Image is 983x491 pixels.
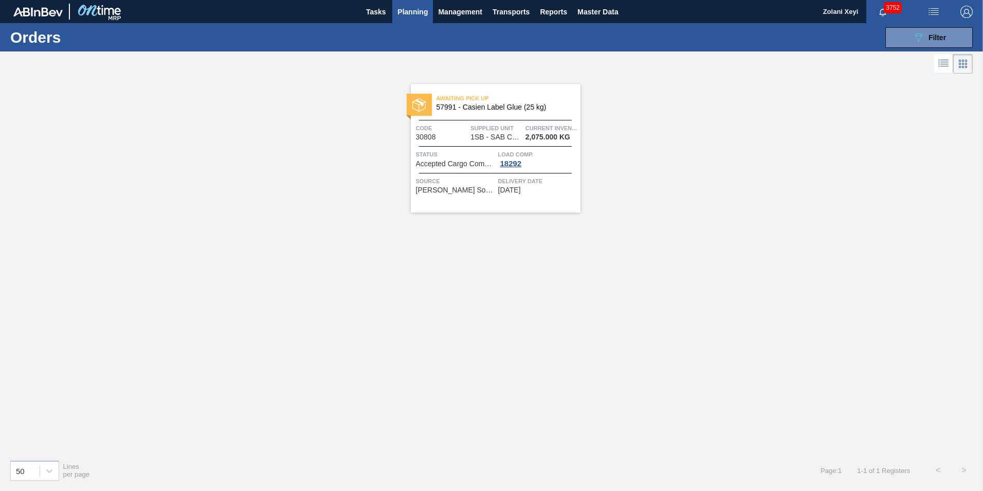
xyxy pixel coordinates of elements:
[525,123,578,133] span: Current inventory
[416,186,496,194] span: Henkel South Africa Pty Ltd
[540,6,567,18] span: Reports
[436,103,572,111] span: 57991 - Casien Label Glue (25 kg)
[412,98,426,112] img: status
[493,6,530,18] span: Transports
[498,186,521,194] span: 08/21/2025
[438,6,482,18] span: Management
[416,149,496,160] span: Status
[10,31,164,43] h1: Orders
[416,133,436,141] span: 30808
[63,463,90,478] span: Lines per page
[403,84,580,213] a: statusAwaiting Pick Up57991 - Casien Label Glue (25 kg)Code30808Supplied Unit1SB - SAB Chamdor Br...
[416,123,468,133] span: Code
[951,458,977,483] button: >
[16,466,25,475] div: 50
[925,458,951,483] button: <
[884,2,902,13] span: 3752
[13,7,63,16] img: TNhmsLtSVTkK8tSr43FrP2fwEKptu5GPRR3wAAAABJRU5ErkJggg==
[929,33,946,42] span: Filter
[470,133,522,141] span: 1SB - SAB Chamdor Brewery
[498,149,578,160] span: Load Comp.
[927,6,940,18] img: userActions
[416,176,496,186] span: Source
[885,27,973,48] button: Filter
[866,5,899,19] button: Notifications
[857,467,910,475] span: 1 - 1 of 1 Registers
[934,54,953,74] div: List Vision
[577,6,618,18] span: Master Data
[498,176,578,186] span: Delivery Date
[397,6,428,18] span: Planning
[525,133,570,141] span: 2,075.000 KG
[821,467,842,475] span: Page : 1
[470,123,523,133] span: Supplied Unit
[365,6,387,18] span: Tasks
[960,6,973,18] img: Logout
[498,160,524,168] div: 18292
[416,160,496,168] span: Accepted Cargo Composition
[498,149,578,168] a: Load Comp.18292
[953,54,973,74] div: Card Vision
[436,93,580,103] span: Awaiting Pick Up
